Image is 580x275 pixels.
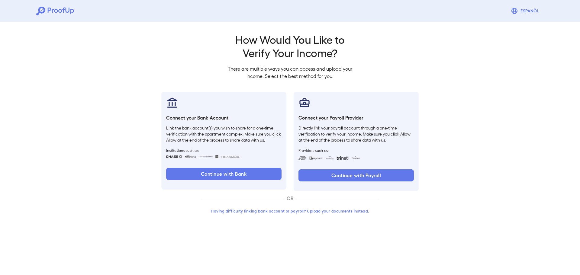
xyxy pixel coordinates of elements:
span: Providers such as: [298,148,414,153]
img: bankAccount.svg [166,97,178,109]
button: Having difficulty linking bank account or payroll? Upload your documents instead. [202,206,378,216]
img: paycom.svg [308,156,323,160]
button: Continue with Bank [166,168,282,180]
p: There are multiple ways you can access and upload your income. Select the best method for you. [223,65,357,80]
span: +11,000 More [221,154,240,159]
h6: Connect your Bank Account [166,114,282,121]
h6: Connect your Payroll Provider [298,114,414,121]
img: chase.svg [166,155,182,158]
img: adp.svg [298,156,306,160]
img: bankOfAmerica.svg [198,155,213,158]
img: citibank.svg [185,155,196,158]
img: workday.svg [325,156,334,160]
img: trinet.svg [337,156,349,160]
p: OR [284,195,296,202]
img: paycon.svg [351,156,360,160]
p: Directly link your payroll account through a one-time verification to verify your income. Make su... [298,125,414,143]
button: Continue with Payroll [298,169,414,181]
p: Link the bank account(s) you wish to share for a one-time verification with the apartment complex... [166,125,282,143]
img: wellsfargo.svg [215,155,219,158]
button: Espanõl [508,5,544,17]
h2: How Would You Like to Verify Your Income? [223,33,357,59]
span: Institutions such as: [166,148,282,153]
img: payrollProvider.svg [298,97,311,109]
